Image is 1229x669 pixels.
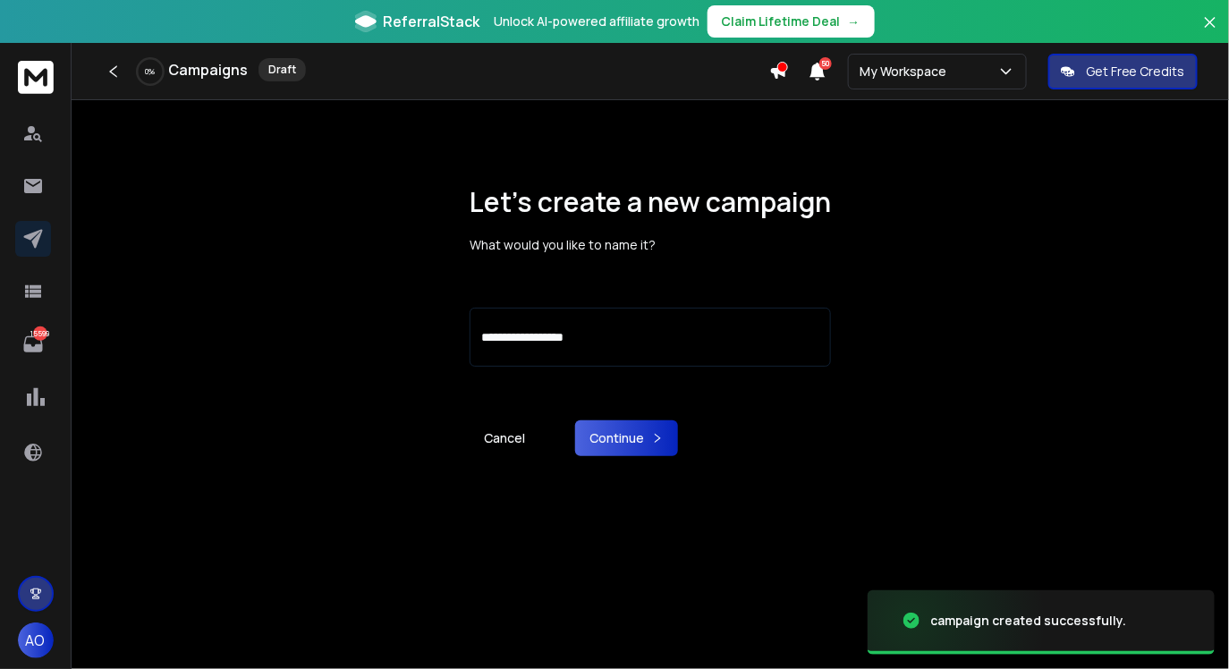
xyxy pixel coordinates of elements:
p: Unlock AI-powered affiliate growth [495,13,700,30]
a: Cancel [470,420,539,456]
a: 15599 [15,326,51,362]
span: → [848,13,860,30]
p: My Workspace [860,63,954,80]
p: What would you like to name it? [470,236,831,254]
h1: Campaigns [168,59,248,80]
button: Claim Lifetime Deal→ [708,5,875,38]
h1: Let’s create a new campaign [470,186,831,218]
button: Continue [575,420,678,456]
button: AO [18,622,54,658]
p: 15599 [33,326,47,341]
p: Get Free Credits [1086,63,1185,80]
span: 50 [819,57,832,70]
div: campaign created successfully. [930,612,1126,630]
button: Close banner [1199,11,1222,54]
div: Draft [259,58,306,81]
span: ReferralStack [384,11,480,32]
p: 0 % [146,66,156,77]
button: Get Free Credits [1048,54,1198,89]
